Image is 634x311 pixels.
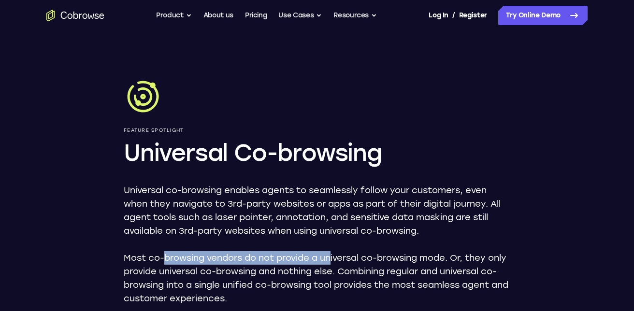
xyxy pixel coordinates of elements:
[156,6,192,25] button: Product
[124,184,510,238] p: Universal co-browsing enables agents to seamlessly follow your customers, even when they navigate...
[124,77,162,116] img: Universal Co-browsing
[452,10,455,21] span: /
[459,6,487,25] a: Register
[429,6,448,25] a: Log In
[203,6,233,25] a: About us
[124,251,510,305] p: Most co-browsing vendors do not provide a universal co-browsing mode. Or, they only provide unive...
[498,6,588,25] a: Try Online Demo
[333,6,377,25] button: Resources
[124,127,510,133] p: Feature Spotlight
[245,6,267,25] a: Pricing
[46,10,104,21] a: Go to the home page
[124,137,510,168] h1: Universal Co-browsing
[278,6,322,25] button: Use Cases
